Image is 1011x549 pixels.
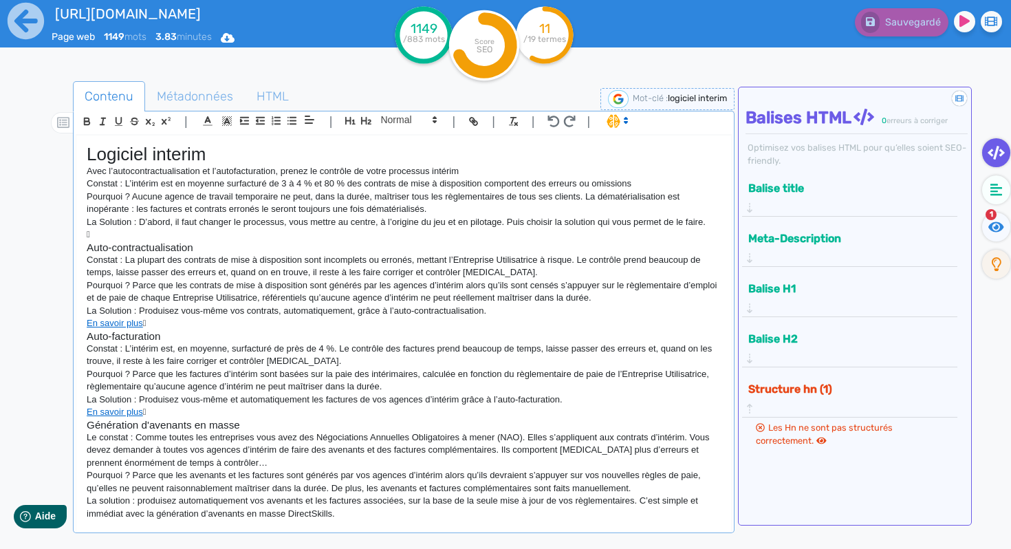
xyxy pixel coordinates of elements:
p: La solution : produisez automatiquement vos avenants et les factures associées, sur la base de la... [87,495,721,520]
p: La Solution : D’abord, il faut changer le processus, vous mettre au centre, à l’origine du jeu et... [87,216,721,228]
p: Pourquoi ? Aucune agence de travail temporaire ne peut, dans la durée, maîtriser tous les règleme... [87,191,721,216]
tspan: 1149 [410,21,437,36]
img: google-serp-logo.png [608,90,629,108]
p: La Solution : Produisez vous-même vos contrats, automatiquement, grâce à l’auto-contractualisation. [87,305,721,317]
span: Métadonnées [146,78,244,115]
tspan: /883 mots [402,34,444,44]
b: 3.83 [155,31,177,43]
span: | [184,112,188,131]
input: title [52,3,355,25]
span: 0 [882,116,887,125]
p:  [87,228,721,241]
div: Meta-Description [744,227,955,266]
button: Balise title [744,177,945,200]
p:  [87,406,721,418]
span: | [532,112,535,131]
span: Contenu [74,78,144,115]
p: La Solution : Produisez vous-même et automatiquement les factures de vos agences d’intérim grâce ... [87,394,721,406]
button: Structure hn (1) [744,378,945,400]
span: erreurs à corriger [887,116,948,125]
b: 1149 [104,31,124,43]
span: Mot-clé : [633,93,668,103]
p: Le constat : Comme toutes les entreprises vous avez des Négociations Annuelles Obligatoires à men... [87,431,721,469]
p: Avec l’autocontractualisation et l’autofacturation, prenez le contrôle de votre processus intérim [87,165,721,177]
h3: Génération d'avenants en masse [87,419,721,431]
div: Optimisez vos balises HTML pour qu’elles soient SEO-friendly. [746,141,968,167]
div: Balise H1 [744,277,955,316]
span: | [329,112,333,131]
div: Balise title [744,177,955,216]
div: Balise H2 [744,327,955,367]
span: I.Assistant [600,113,633,129]
div: Structure hn (1) [744,378,955,417]
a: Métadonnées [145,81,245,112]
span: logiciel interim [668,93,727,103]
span: mots [104,31,146,43]
span: Aligment [300,111,319,128]
a: En savoir plus [87,318,143,328]
p: Constat : La plupart des contrats de mise à disposition sont incomplets ou erronés, mettant l’Ent... [87,254,721,279]
span: minutes [155,31,212,43]
button: Balise H2 [744,327,945,350]
span: | [492,112,495,131]
span: Page web [52,31,95,43]
p: Constat : L’intérim est, en moyenne, surfacturé de près de 4 %. Le contrôle des factures prend be... [87,343,721,368]
p:  [87,317,721,330]
h4: Balises HTML [746,108,968,128]
span: HTML [246,78,300,115]
span: | [452,112,455,131]
button: Balise H1 [744,277,945,300]
a: En savoir plus [87,407,143,417]
span: Sauvegardé [885,17,941,28]
a: HTML [245,81,301,112]
h3: Auto-contractualisation [87,241,721,254]
span: 1 [986,209,997,220]
span: | [587,112,591,131]
p: Pourquoi ? Parce que les contrats de mise à disposition sont générés par les agences d’intérim al... [87,279,721,305]
tspan: Score [474,37,494,46]
a: Contenu [73,81,145,112]
p: Pourquoi ? Parce que les factures d’intérim sont basées sur la paie des intérimaires, calculée en... [87,368,721,394]
button: Sauvegardé [855,8,948,36]
button: Meta-Description [744,227,945,250]
p: Constat : L’intérim est en moyenne surfacturé de 3 à 4 % et 80 % des contrats de mise à dispositi... [87,177,721,190]
h1: Logiciel interim [87,144,721,165]
tspan: 11 [539,21,550,36]
p: Pourquoi ? Parce que les avenants et les factures sont générés par vos agences d’intérim alors qu... [87,469,721,495]
tspan: /19 termes [523,34,566,44]
h3: Auto-facturation [87,330,721,343]
tspan: SEO [476,44,492,54]
span: Les Hn ne sont pas structurés correctement. [756,422,893,446]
